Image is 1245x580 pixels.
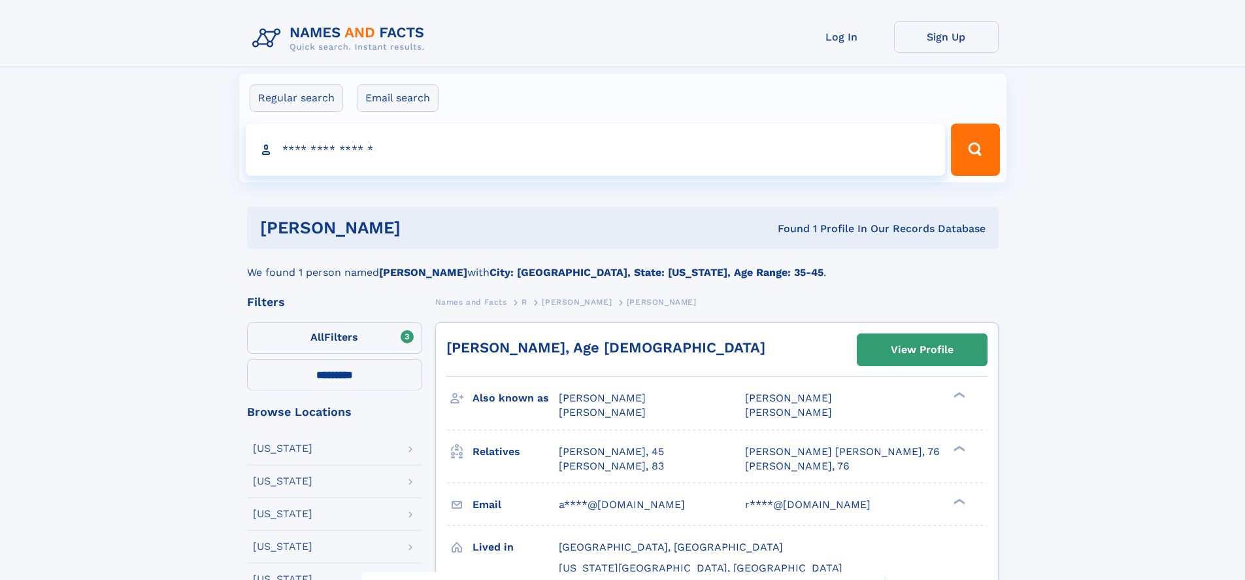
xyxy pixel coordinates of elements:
[589,222,986,236] div: Found 1 Profile In Our Records Database
[253,541,312,552] div: [US_STATE]
[559,445,664,459] a: [PERSON_NAME], 45
[542,294,612,310] a: [PERSON_NAME]
[542,298,612,307] span: [PERSON_NAME]
[379,266,467,279] b: [PERSON_NAME]
[253,476,312,486] div: [US_STATE]
[446,339,765,356] a: [PERSON_NAME], Age [DEMOGRAPHIC_DATA]
[559,392,646,404] span: [PERSON_NAME]
[891,335,954,365] div: View Profile
[473,441,559,463] h3: Relatives
[894,21,999,53] a: Sign Up
[559,562,842,574] span: [US_STATE][GEOGRAPHIC_DATA], [GEOGRAPHIC_DATA]
[522,298,527,307] span: R
[253,443,312,454] div: [US_STATE]
[473,494,559,516] h3: Email
[789,21,894,53] a: Log In
[559,459,664,473] a: [PERSON_NAME], 83
[310,331,324,343] span: All
[490,266,823,279] b: City: [GEOGRAPHIC_DATA], State: [US_STATE], Age Range: 35-45
[247,296,422,308] div: Filters
[247,21,435,56] img: Logo Names and Facts
[247,322,422,354] label: Filters
[559,541,783,553] span: [GEOGRAPHIC_DATA], [GEOGRAPHIC_DATA]
[473,387,559,409] h3: Also known as
[950,444,966,452] div: ❯
[246,124,946,176] input: search input
[950,497,966,505] div: ❯
[745,406,832,418] span: [PERSON_NAME]
[627,298,697,307] span: [PERSON_NAME]
[745,459,850,473] a: [PERSON_NAME], 76
[745,445,940,459] a: [PERSON_NAME] [PERSON_NAME], 76
[857,334,987,366] a: View Profile
[473,536,559,558] h3: Lived in
[247,406,422,418] div: Browse Locations
[260,220,589,236] h1: [PERSON_NAME]
[250,84,343,112] label: Regular search
[559,406,646,418] span: [PERSON_NAME]
[522,294,527,310] a: R
[253,509,312,519] div: [US_STATE]
[435,294,507,310] a: Names and Facts
[745,392,832,404] span: [PERSON_NAME]
[357,84,439,112] label: Email search
[950,391,966,400] div: ❯
[951,124,999,176] button: Search Button
[247,249,999,281] div: We found 1 person named with .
